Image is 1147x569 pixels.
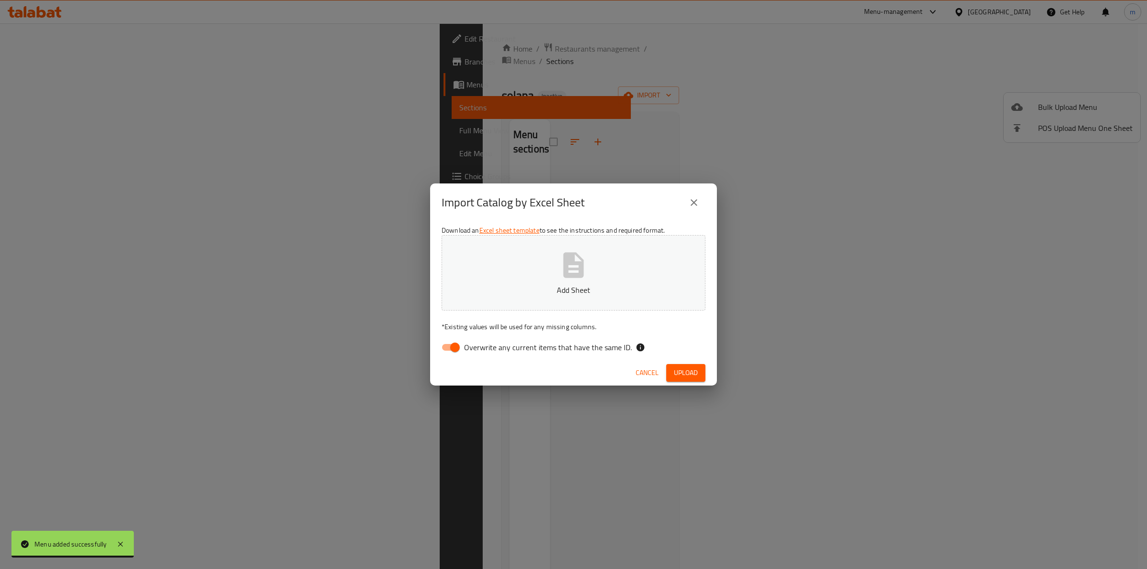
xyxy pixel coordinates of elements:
button: Add Sheet [442,235,705,311]
span: Overwrite any current items that have the same ID. [464,342,632,353]
a: Excel sheet template [479,224,540,236]
button: Cancel [632,364,662,382]
div: Download an to see the instructions and required format. [430,222,717,360]
div: Menu added successfully [34,539,107,549]
h2: Import Catalog by Excel Sheet [442,195,584,210]
span: Cancel [636,367,659,379]
svg: If the overwrite option isn't selected, then the items that match an existing ID will be ignored ... [636,343,645,352]
p: Add Sheet [456,284,691,296]
p: Existing values will be used for any missing columns. [442,322,705,332]
button: Upload [666,364,705,382]
button: close [682,191,705,214]
span: Upload [674,367,698,379]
